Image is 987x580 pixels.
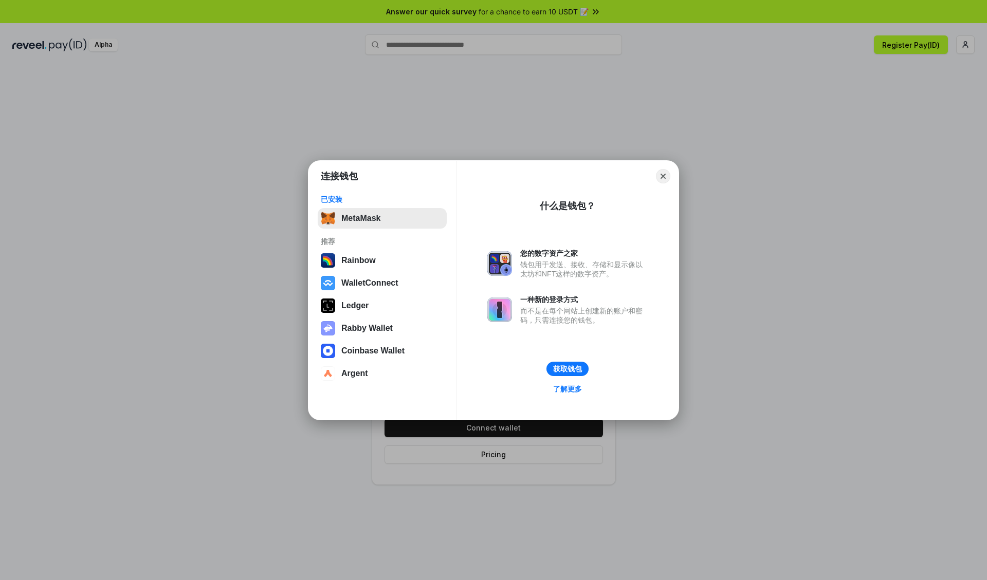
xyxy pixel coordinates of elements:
[321,237,444,246] div: 推荐
[341,301,369,310] div: Ledger
[318,208,447,229] button: MetaMask
[318,341,447,361] button: Coinbase Wallet
[318,295,447,316] button: Ledger
[341,324,393,333] div: Rabby Wallet
[321,211,335,226] img: svg+xml,%3Csvg%20fill%3D%22none%22%20height%3D%2233%22%20viewBox%3D%220%200%2035%2033%22%20width%...
[520,306,648,325] div: 而不是在每个网站上创建新的账户和密码，只需连接您的钱包。
[321,170,358,182] h1: 连接钱包
[540,200,595,212] div: 什么是钱包？
[553,364,582,373] div: 获取钱包
[487,297,512,322] img: svg+xml,%3Csvg%20xmlns%3D%22http%3A%2F%2Fwww.w3.org%2F2000%2Fsvg%22%20fill%3D%22none%22%20viewBox...
[318,273,447,293] button: WalletConnect
[487,251,512,276] img: svg+xml,%3Csvg%20xmlns%3D%22http%3A%2F%2Fwww.w3.org%2F2000%2Fsvg%22%20fill%3D%22none%22%20viewBox...
[321,366,335,381] img: svg+xml,%3Csvg%20width%3D%2228%22%20height%3D%2228%22%20viewBox%3D%220%200%2028%2028%22%20fill%3D...
[321,195,444,204] div: 已安装
[520,249,648,258] div: 您的数字资产之家
[321,253,335,268] img: svg+xml,%3Csvg%20width%3D%22120%22%20height%3D%22120%22%20viewBox%3D%220%200%20120%20120%22%20fil...
[318,250,447,271] button: Rainbow
[553,384,582,394] div: 了解更多
[321,321,335,335] img: svg+xml,%3Csvg%20xmlns%3D%22http%3A%2F%2Fwww.w3.org%2F2000%2Fsvg%22%20fill%3D%22none%22%20viewBox...
[546,362,589,376] button: 获取钱包
[341,256,376,265] div: Rainbow
[341,346,405,356] div: Coinbase Wallet
[341,214,380,223] div: MetaMask
[318,363,447,384] button: Argent
[520,260,648,278] div: 钱包用于发送、接收、存储和显示像以太坊和NFT这样的数字资产。
[321,298,335,313] img: svg+xml,%3Csvg%20xmlns%3D%22http%3A%2F%2Fwww.w3.org%2F2000%2Fsvg%22%20width%3D%2228%22%20height%3...
[656,169,670,183] button: Close
[520,295,648,304] div: 一种新的登录方式
[341,369,368,378] div: Argent
[547,382,588,396] a: 了解更多
[321,344,335,358] img: svg+xml,%3Csvg%20width%3D%2228%22%20height%3D%2228%22%20viewBox%3D%220%200%2028%2028%22%20fill%3D...
[341,278,398,288] div: WalletConnect
[318,318,447,339] button: Rabby Wallet
[321,276,335,290] img: svg+xml,%3Csvg%20width%3D%2228%22%20height%3D%2228%22%20viewBox%3D%220%200%2028%2028%22%20fill%3D...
